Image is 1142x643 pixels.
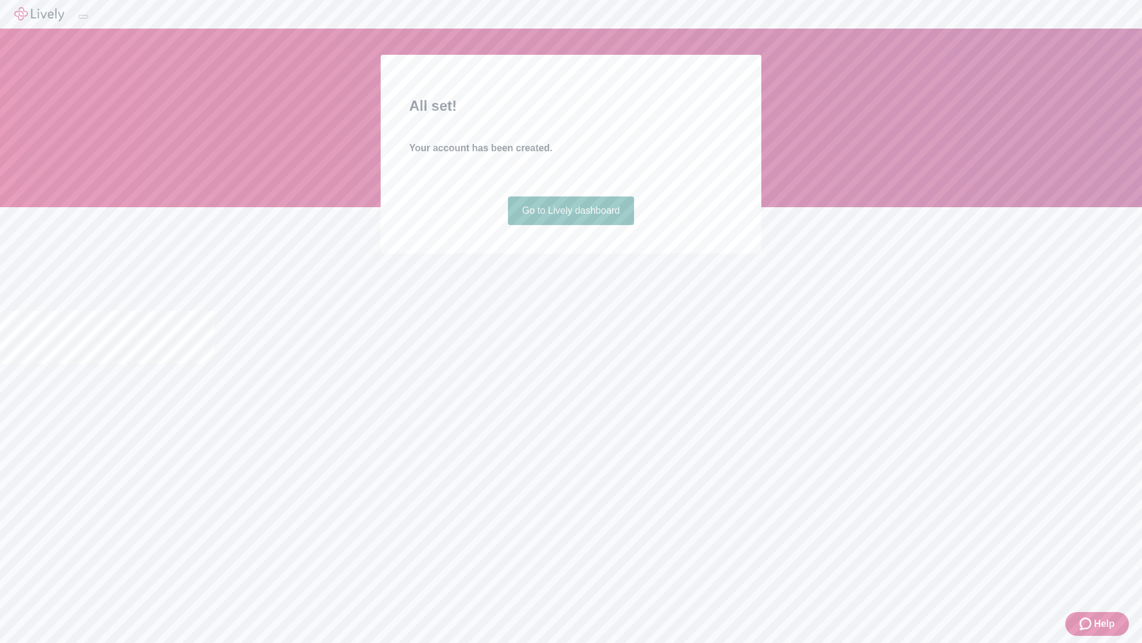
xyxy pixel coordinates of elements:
[14,7,64,21] img: Lively
[1080,617,1094,631] svg: Zendesk support icon
[409,95,733,117] h2: All set!
[409,141,733,155] h4: Your account has been created.
[1065,612,1129,636] button: Zendesk support iconHelp
[79,15,88,18] button: Log out
[1094,617,1115,631] span: Help
[508,196,635,225] a: Go to Lively dashboard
